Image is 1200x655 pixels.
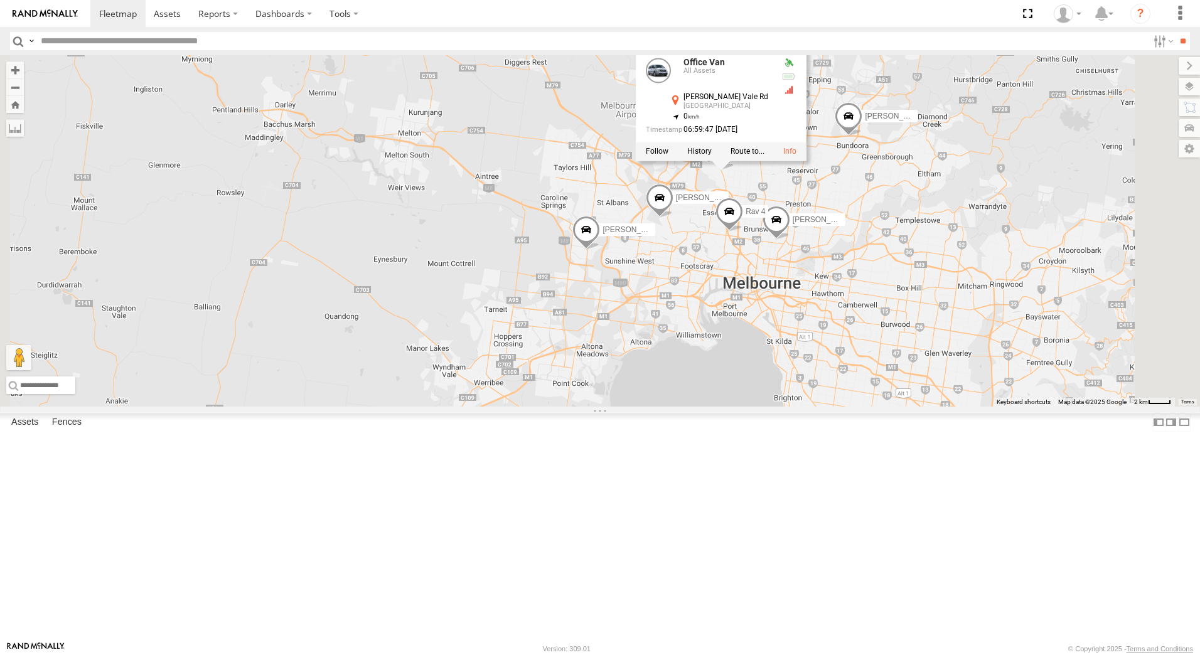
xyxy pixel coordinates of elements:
[687,147,712,156] label: View Asset History
[1134,398,1148,405] span: 2 km
[683,58,725,68] a: Office Van
[781,58,796,68] div: Valid GPS Fix
[1149,32,1176,50] label: Search Filter Options
[26,32,36,50] label: Search Query
[646,147,668,156] label: Realtime tracking of Asset
[7,642,65,655] a: Visit our Website
[683,103,771,110] div: [GEOGRAPHIC_DATA]
[1130,4,1150,24] i: ?
[1179,140,1200,157] label: Map Settings
[6,78,24,96] button: Zoom out
[781,72,796,82] div: Battery Remaining: 4.09v
[603,226,665,235] span: [PERSON_NAME]
[5,413,45,431] label: Assets
[1181,400,1194,405] a: Terms (opens in new tab)
[1165,413,1177,432] label: Dock Summary Table to the Right
[646,58,671,83] a: View Asset Details
[781,85,796,95] div: GSM Signal = 1
[793,215,855,224] span: [PERSON_NAME]
[6,119,24,137] label: Measure
[997,398,1051,407] button: Keyboard shortcuts
[865,112,927,120] span: [PERSON_NAME]
[746,208,765,216] span: Rav 4
[6,61,24,78] button: Zoom in
[683,112,700,121] span: 0
[646,126,771,134] div: Date/time of location update
[783,147,796,156] a: View Asset Details
[1130,398,1175,407] button: Map Scale: 2 km per 33 pixels
[1127,645,1193,652] a: Terms and Conditions
[46,413,88,431] label: Fences
[731,147,764,156] label: Route To Location
[1068,645,1193,652] div: © Copyright 2025 -
[683,68,771,75] div: All Assets
[1058,398,1127,405] span: Map data ©2025 Google
[676,193,738,202] span: [PERSON_NAME]
[6,96,24,113] button: Zoom Home
[1178,413,1191,432] label: Hide Summary Table
[13,9,78,18] img: rand-logo.svg
[1152,413,1165,432] label: Dock Summary Table to the Left
[6,345,31,370] button: Drag Pegman onto the map to open Street View
[1049,4,1086,23] div: Bruce Swift
[543,645,591,652] div: Version: 309.01
[683,93,771,102] div: [PERSON_NAME] Vale Rd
